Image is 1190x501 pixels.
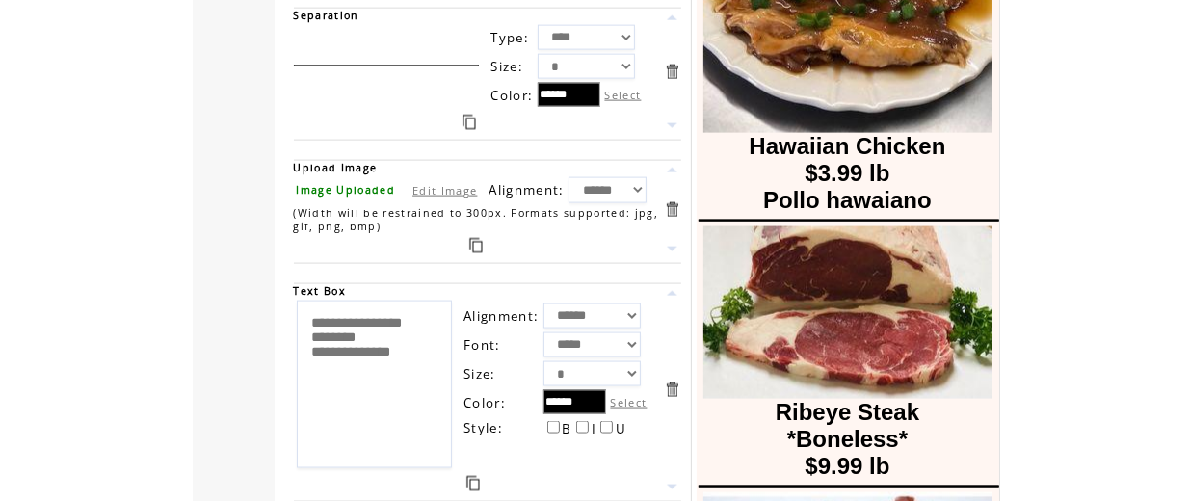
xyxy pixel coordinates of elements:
a: Edit Image [412,183,477,198]
span: U [616,420,626,437]
span: Style: [463,419,503,436]
font: Hawaiian Chicken $3.99 lb Pollo hawaiano [749,133,945,213]
span: Size: [463,365,496,382]
span: I [592,420,596,437]
font: Ribeye Steak *Boneless* $9.99 lb [776,399,919,479]
a: Delete this item [663,381,681,399]
span: (Width will be restrained to 300px. Formats supported: jpg, gif, png, bmp) [294,206,659,233]
a: Duplicate this item [469,238,483,253]
span: Size: [491,58,524,75]
a: Delete this item [663,200,681,219]
label: Select [611,395,648,409]
span: Color: [491,87,534,104]
span: Text Box [294,284,347,298]
span: Type: [491,29,530,46]
img: images [703,226,992,399]
span: B [563,420,572,437]
span: Alignment: [489,181,565,198]
a: Move this item up [663,9,681,27]
a: Move this item down [663,478,681,496]
span: Alignment: [463,307,539,325]
span: Separation [294,9,359,22]
span: Color: [463,394,506,411]
a: Duplicate this item [463,115,476,130]
span: Upload Image [294,161,378,174]
label: Select [605,88,642,102]
span: Font: [463,336,501,354]
span: Image Uploaded [297,183,396,197]
a: Move this item down [663,240,681,258]
a: Move this item down [663,117,681,135]
a: Duplicate this item [466,476,480,491]
a: Move this item up [663,161,681,179]
a: Delete this item [663,63,681,81]
a: Move this item up [663,284,681,303]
